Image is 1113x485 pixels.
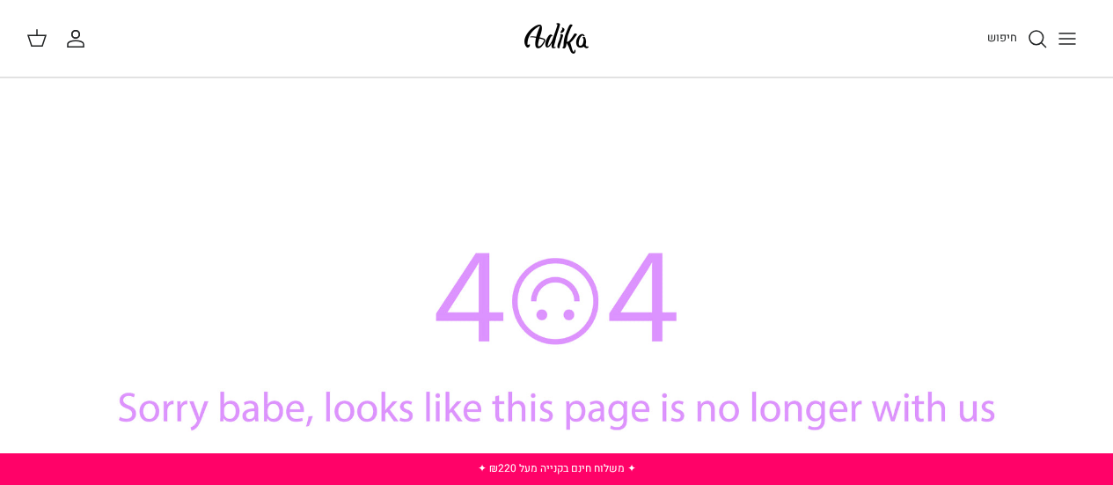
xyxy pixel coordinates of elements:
button: Toggle menu [1048,19,1087,58]
img: Adika IL [519,18,594,59]
span: חיפוש [987,29,1017,46]
a: ✦ משלוח חינם בקנייה מעל ₪220 ✦ [478,460,636,476]
a: חיפוש [987,28,1048,49]
a: החשבון שלי [65,28,93,49]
